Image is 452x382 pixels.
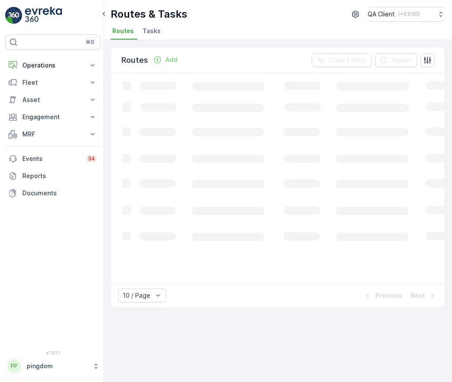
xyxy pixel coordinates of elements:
p: pingdom [27,362,88,370]
a: Reports [5,167,100,185]
button: Engagement [5,108,100,126]
button: MRF [5,126,100,143]
p: ( +03:00 ) [398,11,420,18]
button: Next [410,290,438,301]
span: Tasks [142,27,161,35]
a: Documents [5,185,100,202]
p: 34 [88,155,95,162]
p: Previous [375,291,402,300]
button: Operations [5,57,100,74]
button: QA Client(+03:00) [368,7,445,22]
p: Operations [22,61,83,70]
p: Reports [22,172,97,180]
div: PP [7,359,21,373]
p: QA Client [368,10,395,18]
p: Export [392,56,412,65]
span: Routes [112,27,134,35]
p: Events [22,154,81,163]
p: Engagement [22,113,83,121]
p: Clear Filters [329,56,366,65]
img: logo [5,7,22,24]
button: Fleet [5,74,100,91]
button: Add [150,55,181,65]
p: Routes & Tasks [111,7,187,21]
p: Next [411,291,425,300]
p: ⌘B [86,39,94,46]
a: Events34 [5,150,100,167]
p: Asset [22,95,83,104]
p: Add [165,55,177,64]
p: Routes [121,54,148,66]
button: Asset [5,91,100,108]
p: Fleet [22,78,83,87]
p: Documents [22,189,97,197]
img: logo_light-DOdMpM7g.png [25,7,62,24]
span: v 1.51.1 [5,350,100,355]
button: Clear Filters [312,53,372,67]
button: Export [375,53,417,67]
button: Previous [362,290,403,301]
button: PPpingdom [5,357,100,375]
p: MRF [22,130,83,139]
